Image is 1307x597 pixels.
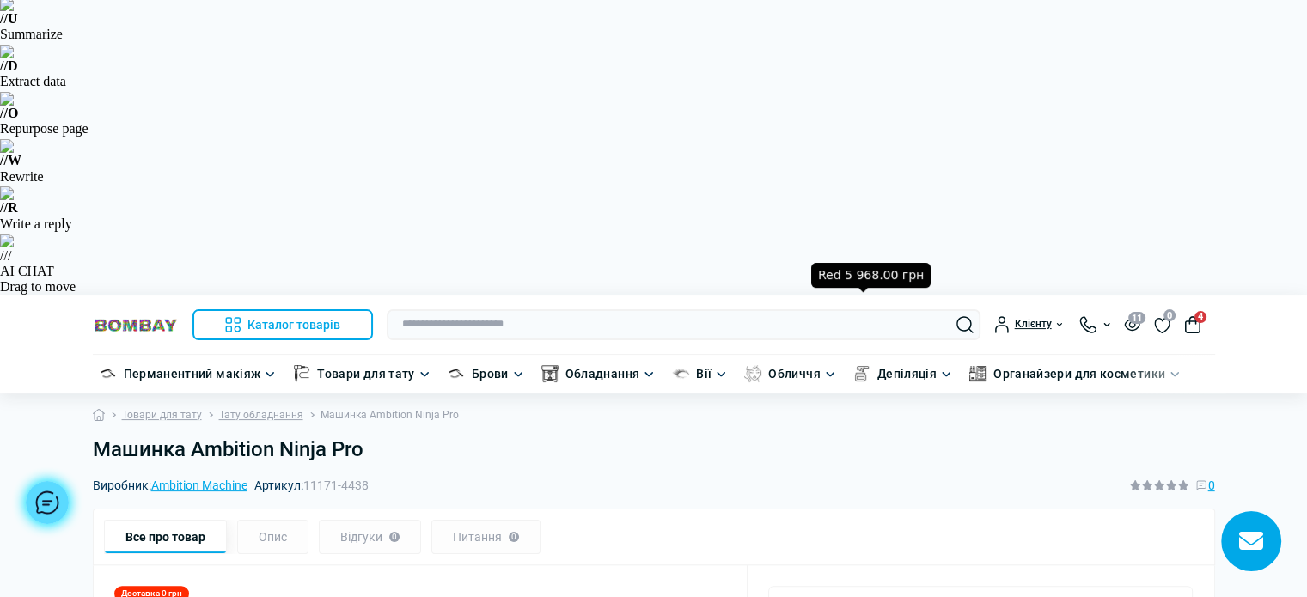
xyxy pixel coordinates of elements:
[1128,312,1145,324] span: 11
[768,364,821,383] a: Обличчя
[672,365,689,382] img: Вії
[319,520,421,554] div: Відгуки
[104,520,227,554] div: Все про товар
[303,407,459,423] li: Машинка Ambition Ninja Pro
[1194,311,1206,323] span: 4
[853,365,870,382] img: Депіляція
[1184,316,1201,333] button: 4
[969,365,986,382] img: Органайзери для косметики
[237,520,308,554] div: Опис
[93,317,179,333] img: BOMBAY
[541,365,559,382] img: Обладнання
[1163,309,1176,321] span: 0
[93,479,247,491] span: Виробник:
[956,316,974,333] button: Search
[124,364,261,383] a: Перманентний макіяж
[472,364,509,383] a: Брови
[1124,317,1140,332] button: 11
[293,365,310,382] img: Товари для тату
[151,478,247,492] a: Ambition Machine
[448,365,465,382] img: Брови
[993,364,1165,383] a: Органайзери для косметики
[565,364,640,383] a: Обладнання
[219,407,303,423] a: Тату обладнання
[254,479,369,491] span: Артикул:
[317,364,414,383] a: Товари для тату
[122,407,202,423] a: Товари для тату
[1154,314,1170,333] a: 0
[1208,476,1215,495] span: 0
[93,393,1215,437] nav: breadcrumb
[744,365,761,382] img: Обличчя
[100,365,117,382] img: Перманентний макіяж
[303,478,369,492] span: 11171-4438
[192,309,374,340] button: Каталог товарів
[696,364,712,383] a: Вії
[431,520,541,554] div: Питання
[877,364,937,383] a: Депіляція
[93,437,1215,462] h1: Машинка Ambition Ninja Pro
